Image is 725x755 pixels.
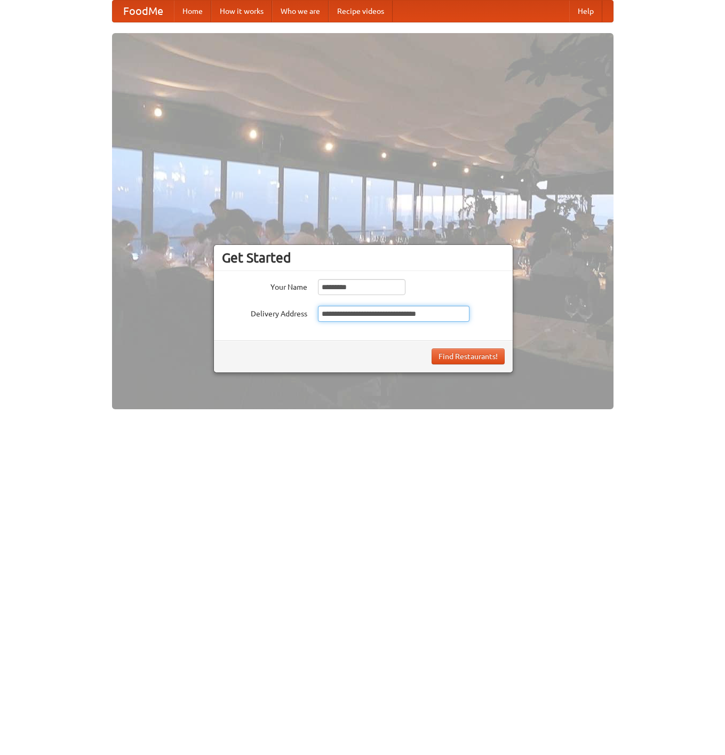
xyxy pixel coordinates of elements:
button: Find Restaurants! [432,348,505,364]
a: Who we are [272,1,329,22]
a: Home [174,1,211,22]
a: Help [569,1,602,22]
h3: Get Started [222,250,505,266]
a: FoodMe [113,1,174,22]
label: Your Name [222,279,307,292]
a: How it works [211,1,272,22]
label: Delivery Address [222,306,307,319]
a: Recipe videos [329,1,393,22]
